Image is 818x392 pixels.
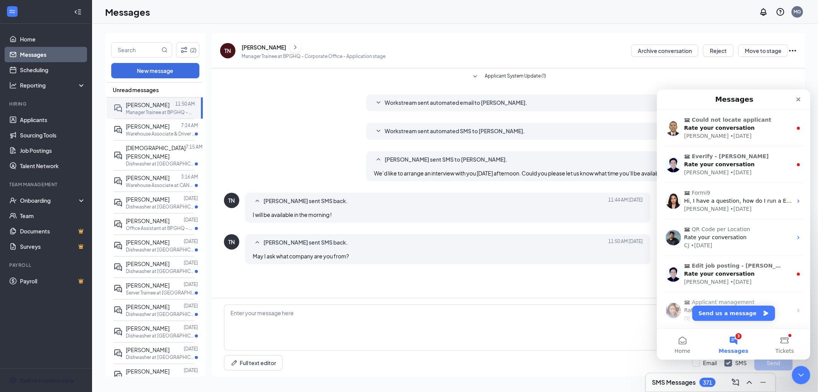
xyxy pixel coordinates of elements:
svg: Filter [179,45,189,55]
div: DJ [27,225,33,233]
svg: UserCheck [9,197,17,204]
p: [DATE] [184,260,198,266]
p: [DATE] [184,324,198,331]
iframe: Intercom live chat [657,89,810,360]
svg: DoubleChat [114,104,123,113]
div: Hiring [9,101,84,107]
svg: WorkstreamLogo [8,8,16,15]
p: 7:24 AM [181,122,198,129]
p: Warehouse Associate at CANDO - District Office (CAN) [126,182,195,189]
div: TN [229,197,235,204]
button: Send us a message [35,216,118,232]
a: Messages [20,47,86,62]
button: New message [111,63,199,78]
div: 371 [703,379,712,386]
span: Workstream sent automated SMS to [PERSON_NAME]. [385,127,525,136]
a: Scheduling [20,62,86,78]
svg: QuestionInfo [776,7,785,17]
div: Team Management [9,181,84,188]
p: [DATE] [184,238,198,245]
span: [PERSON_NAME] [126,325,170,332]
span: [PERSON_NAME] [126,303,170,310]
svg: ActiveDoubleChat [114,263,123,272]
span: Rate your conversation [27,181,98,187]
h1: Messages [105,5,150,18]
p: Dishwasher at [GEOGRAPHIC_DATA] [126,332,195,339]
span: We’d like to arrange an interview with you [DATE] afternoon. Could you please let us know what ti... [374,170,667,177]
button: Messages [51,240,102,270]
span: [PERSON_NAME] sent SMS back. [263,238,348,247]
svg: ActiveDoubleChat [114,125,123,134]
a: Sourcing Tools [20,127,86,143]
svg: ActiveDoubleChat [114,151,123,160]
span: [DEMOGRAPHIC_DATA][PERSON_NAME] [126,144,186,160]
span: Edit job posting - [PERSON_NAME] [35,172,127,180]
button: ChevronUp [743,376,755,389]
span: [PERSON_NAME] [126,101,170,108]
span: [PERSON_NAME] [126,346,170,353]
svg: Minimize [759,378,768,387]
svg: Collapse [74,8,82,16]
p: Manager Trainee at BPGHQ - Corporate Office - Application stage [242,53,385,60]
button: ChevronRight [290,41,301,53]
p: Dishwasher at [GEOGRAPHIC_DATA] [126,354,195,361]
svg: ActiveDoubleChat [114,306,123,315]
span: Rate your conversation [27,145,90,151]
a: Talent Network [20,158,86,174]
div: • [DATE] [73,116,95,124]
svg: SmallChevronDown [471,72,480,81]
div: TN [229,238,235,246]
svg: ComposeMessage [731,378,740,387]
p: [DATE] [184,303,198,309]
svg: ActiveDoubleChat [114,177,123,186]
p: [DATE] [184,367,198,374]
button: Filter (2) [176,42,199,58]
svg: SmallChevronUp [253,197,262,206]
span: Workstream sent automated email to [PERSON_NAME]. [385,98,527,108]
span: Tickets [119,259,137,264]
a: Job Postings [20,143,86,158]
svg: SmallChevronDown [374,127,383,136]
p: [DATE] [184,217,198,223]
p: Dishwasher at [GEOGRAPHIC_DATA] [126,246,195,253]
p: [DATE] [184,346,198,352]
span: [PERSON_NAME] [126,123,170,130]
div: [PERSON_NAME] [27,189,72,197]
span: Applicant management [35,209,98,217]
span: [PERSON_NAME] [126,282,170,289]
a: Applicants [20,112,86,127]
span: I will be available in the morning ! [253,211,332,218]
div: Switch to admin view [20,377,74,384]
p: [DATE] [184,281,198,288]
svg: ChevronRight [291,43,299,52]
svg: SmallChevronUp [374,155,383,164]
svg: ActiveDoubleChat [114,198,123,207]
p: [DATE] [184,195,198,202]
div: Onboarding [20,197,79,204]
span: [DATE] 11:44 AM [608,197,643,206]
span: [PERSON_NAME] [126,368,170,375]
a: PayrollCrown [20,273,86,289]
svg: ActiveDoubleChat [114,327,123,336]
span: Home [18,259,33,264]
p: Server Trainee at [GEOGRAPHIC_DATA] [126,289,195,296]
img: Profile image for DJ [9,213,24,229]
p: Dishwasher at [GEOGRAPHIC_DATA] [126,268,195,275]
p: Dishwasher at [GEOGRAPHIC_DATA] [126,375,195,382]
div: • [DATE] [34,152,56,160]
div: TN [225,47,231,55]
button: Send [754,355,793,370]
svg: ChevronUp [745,378,754,387]
iframe: Intercom live chat [792,366,810,384]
